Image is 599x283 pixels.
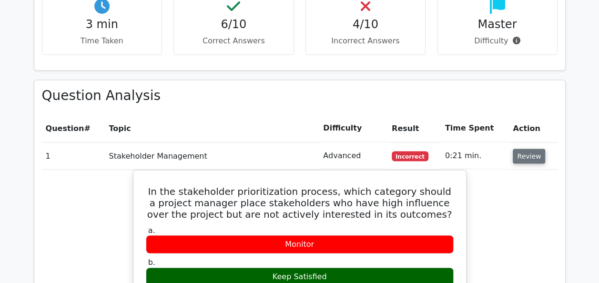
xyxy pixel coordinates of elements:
h4: 4/10 [314,18,418,31]
h4: Master [445,18,549,31]
span: Incorrect [392,151,428,161]
th: # [42,115,105,142]
p: Difficulty [445,35,549,47]
th: Result [388,115,441,142]
td: Advanced [319,142,388,169]
th: Time Spent [441,115,509,142]
th: Difficulty [319,115,388,142]
h5: In the stakeholder prioritization process, which category should a project manager place stakehol... [145,185,455,220]
p: Correct Answers [182,35,286,47]
th: Action [509,115,557,142]
button: Review [513,149,545,163]
td: 1 [42,142,105,169]
p: Time Taken [50,35,154,47]
th: Topic [105,115,319,142]
h4: 3 min [50,18,154,31]
td: 0:21 min. [441,142,509,169]
span: Question [46,124,84,133]
td: Stakeholder Management [105,142,319,169]
div: Monitor [146,235,454,253]
h4: 6/10 [182,18,286,31]
h3: Question Analysis [42,88,558,104]
p: Incorrect Answers [314,35,418,47]
span: b. [148,257,155,266]
span: a. [148,225,155,234]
